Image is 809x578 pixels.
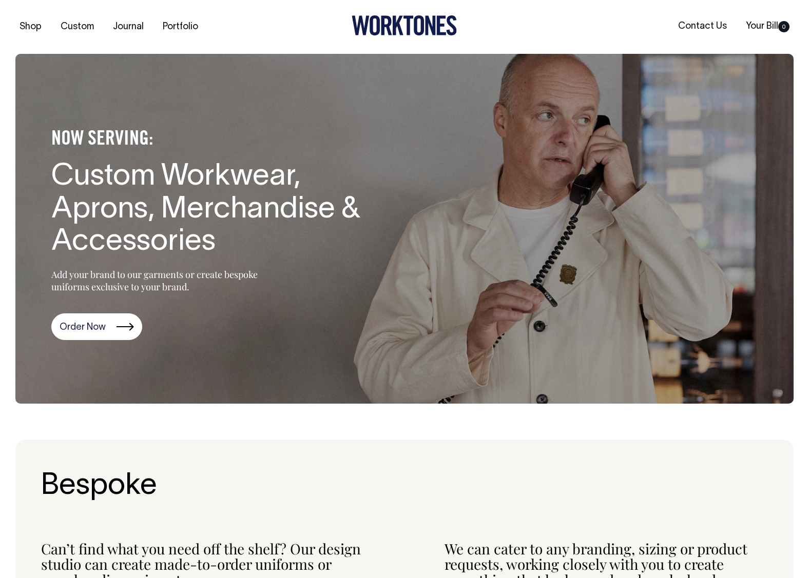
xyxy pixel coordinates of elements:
a: Portfolio [159,18,202,35]
h2: Bespoke [41,470,768,503]
p: Add your brand to our garments or create bespoke uniforms exclusive to your brand. [51,268,282,293]
h1: Custom Workwear, Aprons, Merchandise & Accessories [51,161,385,259]
a: Shop [15,18,46,35]
a: Custom [56,18,98,35]
span: 0 [778,21,789,32]
a: Your Bill0 [742,18,794,35]
h4: NOW SERVING: [51,128,385,151]
a: Contact Us [674,18,731,35]
a: Order Now [51,313,142,340]
a: Journal [109,18,148,35]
